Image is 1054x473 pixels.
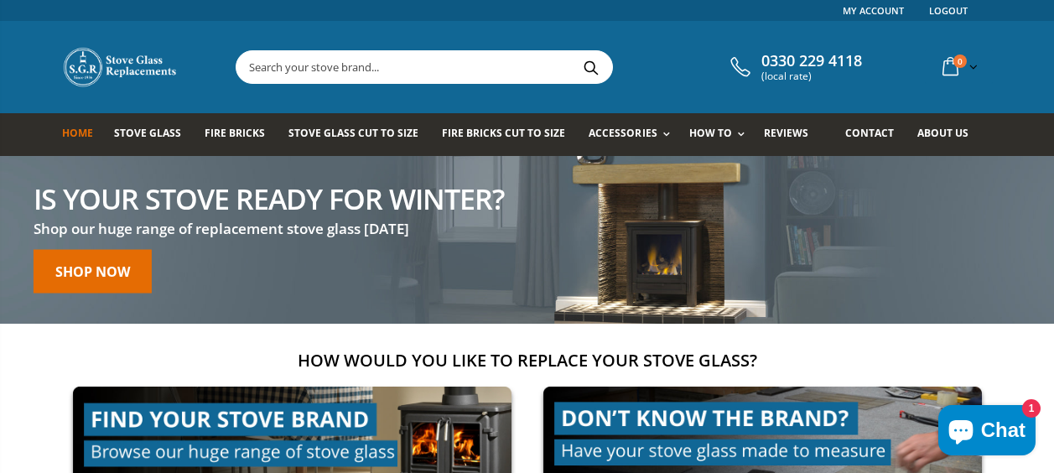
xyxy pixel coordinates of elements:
[589,126,657,140] span: Accessories
[917,113,981,156] a: About us
[764,113,821,156] a: Reviews
[205,126,265,140] span: Fire Bricks
[288,126,418,140] span: Stove Glass Cut To Size
[442,126,565,140] span: Fire Bricks Cut To Size
[62,126,93,140] span: Home
[953,55,967,68] span: 0
[936,50,981,83] a: 0
[845,126,894,140] span: Contact
[62,46,179,88] img: Stove Glass Replacement
[689,113,753,156] a: How To
[34,219,504,238] h3: Shop our huge range of replacement stove glass [DATE]
[689,126,732,140] span: How To
[589,113,678,156] a: Accessories
[917,126,968,140] span: About us
[205,113,278,156] a: Fire Bricks
[114,113,194,156] a: Stove Glass
[236,51,800,83] input: Search your stove brand...
[114,126,181,140] span: Stove Glass
[761,70,862,82] span: (local rate)
[62,113,106,156] a: Home
[933,405,1041,460] inbox-online-store-chat: Shopify online store chat
[845,113,906,156] a: Contact
[764,126,808,140] span: Reviews
[34,249,152,293] a: Shop now
[761,52,862,70] span: 0330 229 4118
[442,113,578,156] a: Fire Bricks Cut To Size
[288,113,431,156] a: Stove Glass Cut To Size
[34,184,504,212] h2: Is your stove ready for winter?
[573,51,610,83] button: Search
[62,349,993,372] h2: How would you like to replace your stove glass?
